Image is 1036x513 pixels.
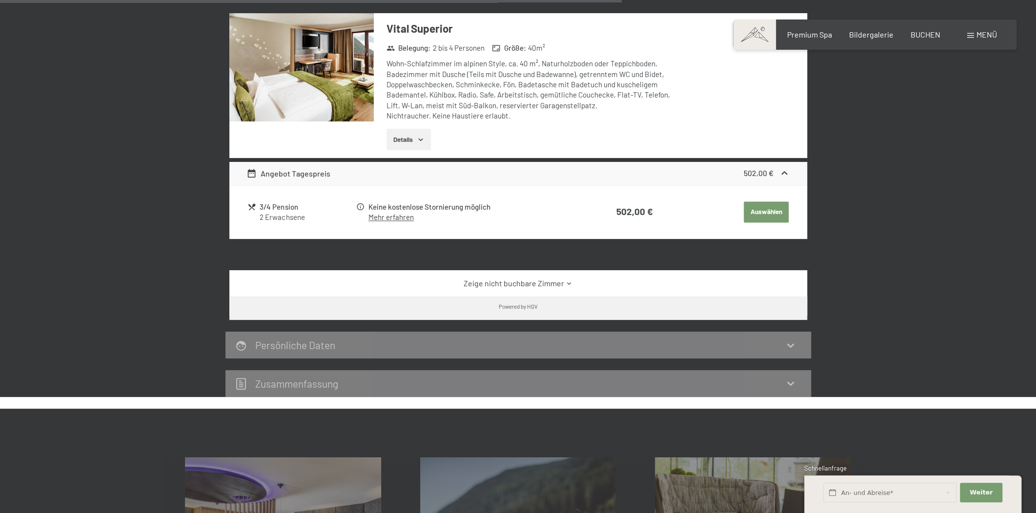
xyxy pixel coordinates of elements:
[255,339,335,351] h2: Persönliche Daten
[499,302,538,310] div: Powered by HGV
[386,59,677,121] div: Wohn-Schlafzimmer im alpinen Style, ca. 40 m², Naturholzboden oder Teppichboden, Badezimmer mit D...
[492,43,526,53] strong: Größe :
[229,13,374,121] img: mss_renderimg.php
[368,213,414,221] a: Mehr erfahren
[976,30,997,39] span: Menü
[433,43,485,53] span: 2 bis 4 Personen
[744,168,773,178] strong: 502,00 €
[960,483,1002,503] button: Weiter
[386,21,677,36] h3: Vital Superior
[255,377,338,390] h2: Zusammen­fassung
[970,488,993,497] span: Weiter
[386,43,431,53] strong: Belegung :
[260,201,355,213] div: 3/4 Pension
[804,464,847,472] span: Schnellanfrage
[616,206,653,217] strong: 502,00 €
[787,30,832,39] a: Premium Spa
[229,162,807,185] div: Angebot Tagespreis502,00 €
[744,201,789,223] button: Auswählen
[386,129,431,150] button: Details
[246,278,790,289] a: Zeige nicht buchbare Zimmer
[246,168,330,179] div: Angebot Tagespreis
[528,43,545,53] span: 40 m²
[260,212,355,222] div: 2 Erwachsene
[911,30,940,39] a: BUCHEN
[368,201,571,213] div: Keine kostenlose Stornierung möglich
[849,30,894,39] a: Bildergalerie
